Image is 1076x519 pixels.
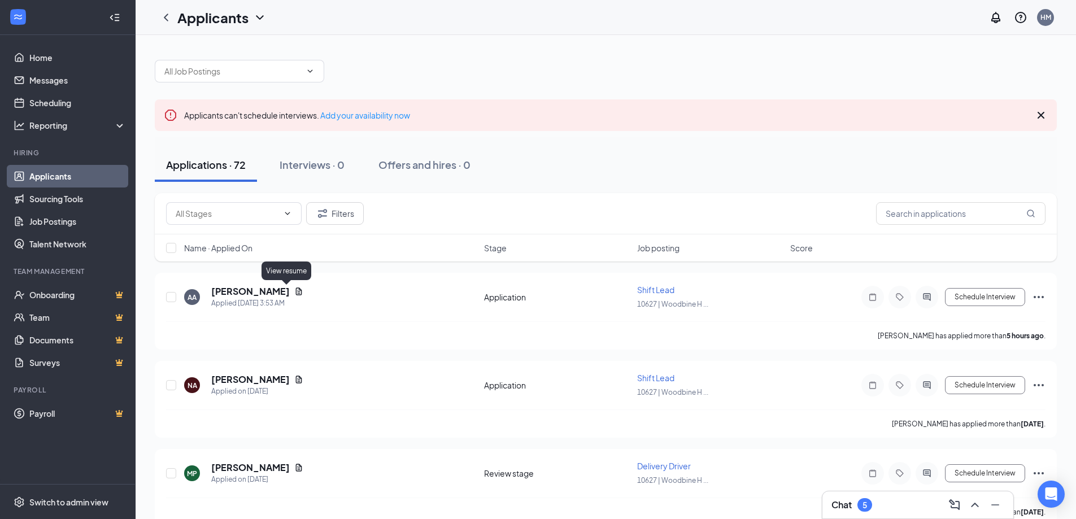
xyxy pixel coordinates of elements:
a: Talent Network [29,233,126,255]
svg: Ellipses [1032,466,1045,480]
div: Applied on [DATE] [211,386,303,397]
svg: Ellipses [1032,378,1045,392]
h1: Applicants [177,8,249,27]
svg: Settings [14,496,25,508]
svg: Document [294,287,303,296]
span: Stage [484,242,507,254]
input: All Job Postings [164,65,301,77]
a: Job Postings [29,210,126,233]
span: Score [790,242,813,254]
p: [PERSON_NAME] has applied more than . [892,419,1045,429]
a: SurveysCrown [29,351,126,374]
h3: Chat [831,499,852,511]
div: Hiring [14,148,124,158]
span: Name · Applied On [184,242,252,254]
svg: WorkstreamLogo [12,11,24,23]
svg: ChevronDown [253,11,267,24]
a: Scheduling [29,91,126,114]
div: Team Management [14,267,124,276]
div: 5 [862,500,867,510]
svg: ChevronLeft [159,11,173,24]
span: Applicants can't schedule interviews. [184,110,410,120]
svg: ChevronDown [306,67,315,76]
svg: Notifications [989,11,1003,24]
div: Reporting [29,120,127,131]
b: [DATE] [1021,508,1044,516]
div: AA [188,293,197,302]
div: Application [484,380,630,391]
a: Applicants [29,165,126,187]
svg: Filter [316,207,329,220]
svg: ComposeMessage [948,498,961,512]
svg: Document [294,463,303,472]
svg: MagnifyingGlass [1026,209,1035,218]
svg: Minimize [988,498,1002,512]
span: 10627 | Woodbine H ... [637,476,708,485]
div: Application [484,291,630,303]
p: [PERSON_NAME] has applied more than . [878,331,1045,341]
svg: QuestionInfo [1014,11,1027,24]
a: Messages [29,69,126,91]
span: Shift Lead [637,285,674,295]
div: Payroll [14,385,124,395]
svg: Analysis [14,120,25,131]
h5: [PERSON_NAME] [211,373,290,386]
div: NA [188,381,197,390]
svg: Note [866,381,879,390]
a: Sourcing Tools [29,187,126,210]
div: View resume [262,261,311,280]
span: Shift Lead [637,373,674,383]
span: 10627 | Woodbine H ... [637,300,708,308]
svg: Cross [1034,108,1048,122]
svg: Error [164,108,177,122]
button: Schedule Interview [945,464,1025,482]
button: ChevronUp [966,496,984,514]
div: Open Intercom Messenger [1038,481,1065,508]
h5: [PERSON_NAME] [211,285,290,298]
svg: Tag [893,293,907,302]
svg: Collapse [109,12,120,23]
svg: ChevronUp [968,498,982,512]
a: TeamCrown [29,306,126,329]
button: Filter Filters [306,202,364,225]
input: All Stages [176,207,278,220]
div: Review stage [484,468,630,479]
svg: ActiveChat [920,469,934,478]
div: Applied on [DATE] [211,474,303,485]
div: Offers and hires · 0 [378,158,471,172]
svg: Ellipses [1032,290,1045,304]
svg: ActiveChat [920,293,934,302]
svg: ActiveChat [920,381,934,390]
span: Delivery Driver [637,461,691,471]
b: 5 hours ago [1007,332,1044,340]
svg: Document [294,375,303,384]
svg: Note [866,469,879,478]
svg: Tag [893,381,907,390]
div: Applications · 72 [166,158,246,172]
svg: Note [866,293,879,302]
button: Schedule Interview [945,288,1025,306]
div: MP [187,469,197,478]
button: Schedule Interview [945,376,1025,394]
button: Minimize [986,496,1004,514]
a: Add your availability now [320,110,410,120]
div: Interviews · 0 [280,158,345,172]
svg: Tag [893,469,907,478]
h5: [PERSON_NAME] [211,461,290,474]
a: DocumentsCrown [29,329,126,351]
div: Applied [DATE] 3:53 AM [211,298,303,309]
svg: ChevronDown [283,209,292,218]
div: HM [1040,12,1051,22]
a: OnboardingCrown [29,284,126,306]
a: PayrollCrown [29,402,126,425]
span: Job posting [637,242,679,254]
b: [DATE] [1021,420,1044,428]
span: 10627 | Woodbine H ... [637,388,708,396]
div: Switch to admin view [29,496,108,508]
button: ComposeMessage [946,496,964,514]
a: Home [29,46,126,69]
input: Search in applications [876,202,1045,225]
